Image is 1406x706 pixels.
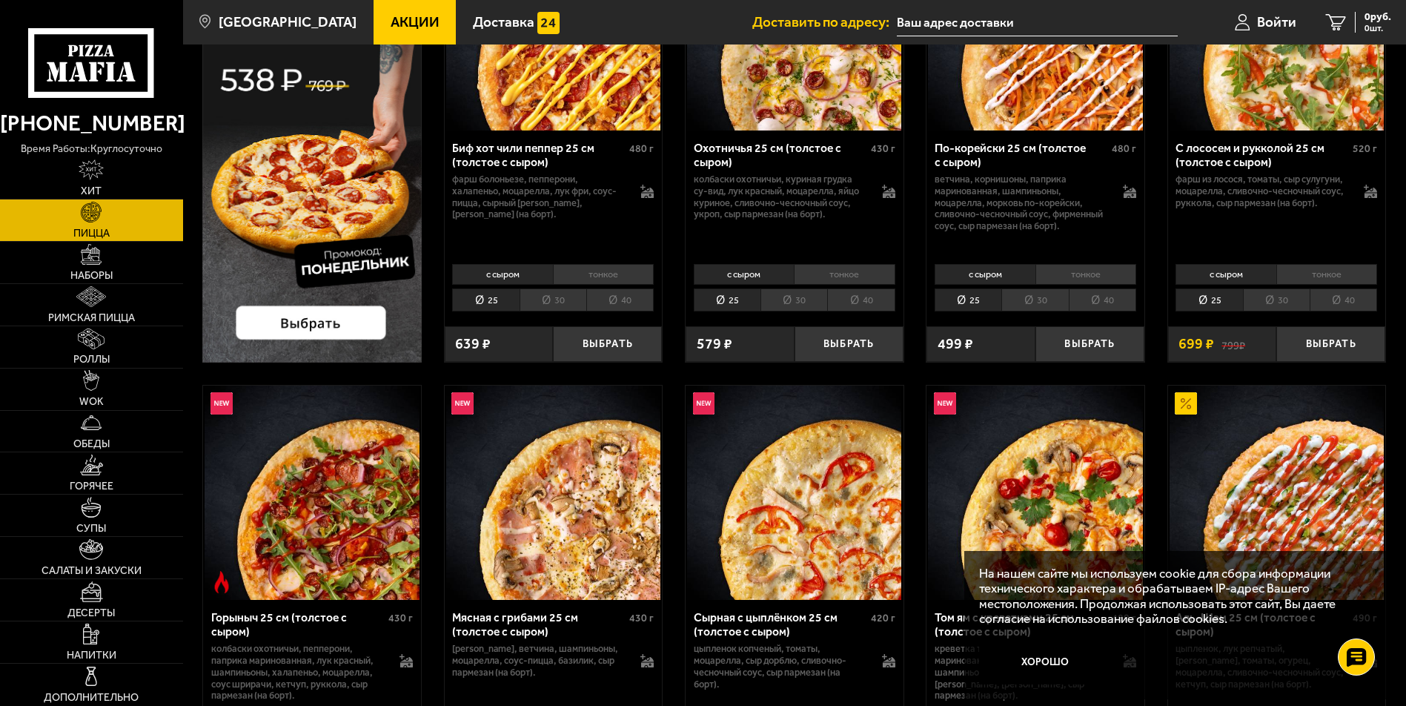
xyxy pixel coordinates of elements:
[1035,264,1136,285] li: тонкое
[1353,142,1377,155] span: 520 г
[686,386,903,600] a: НовинкаСырная с цыплёнком 25 см (толстое с сыром)
[935,611,1108,639] div: Том ям с креветками 25 см (толстое с сыром)
[446,386,660,600] img: Мясная с грибами 25 см (толстое с сыром)
[1364,24,1391,33] span: 0 шт.
[1257,16,1296,30] span: Войти
[629,612,654,624] span: 430 г
[760,288,827,311] li: 30
[76,524,106,534] span: Супы
[935,142,1108,170] div: По-корейски 25 см (толстое с сыром)
[1035,326,1144,362] button: Выбрать
[871,612,895,624] span: 420 г
[452,174,626,220] p: фарш болоньезе, пепперони, халапеньо, моцарелла, лук фри, соус-пицца, сырный [PERSON_NAME], [PERS...
[553,326,662,362] button: Выбрать
[1175,264,1276,285] li: с сыром
[794,264,895,285] li: тонкое
[211,611,385,639] div: Горыныч 25 см (толстое с сыром)
[73,354,110,365] span: Роллы
[452,288,519,311] li: 25
[73,439,110,449] span: Обеды
[70,271,113,281] span: Наборы
[694,643,867,690] p: цыпленок копченый, томаты, моцарелла, сыр дорблю, сливочно-чесночный соус, сыр пармезан (на борт).
[935,288,1001,311] li: 25
[1364,12,1391,22] span: 0 руб.
[452,142,626,170] div: Биф хот чили пеппер 25 см (толстое с сыром)
[934,392,956,415] img: Новинка
[1243,288,1310,311] li: 30
[452,611,626,639] div: Мясная с грибами 25 см (толстое с сыром)
[219,16,357,30] span: [GEOGRAPHIC_DATA]
[1310,288,1377,311] li: 40
[452,264,552,285] li: с сыром
[81,186,102,197] span: Хит
[1178,337,1214,352] span: 699 ₽
[795,326,903,362] button: Выбрать
[1276,264,1377,285] li: тонкое
[926,386,1144,600] a: НовинкаТом ям с креветками 25 см (толстое с сыром)
[44,693,139,703] span: Дополнительно
[935,264,1035,285] li: с сыром
[1112,142,1136,155] span: 480 г
[205,386,419,600] img: Горыныч 25 см (толстое с сыром)
[694,174,867,220] p: колбаски охотничьи, куриная грудка су-вид, лук красный, моцарелла, яйцо куриное, сливочно-чесночн...
[1175,392,1197,415] img: Акционный
[979,640,1111,684] button: Хорошо
[1175,142,1349,170] div: С лососем и рукколой 25 см (толстое с сыром)
[553,264,654,285] li: тонкое
[1069,288,1136,311] li: 40
[1175,174,1349,208] p: фарш из лосося, томаты, сыр сулугуни, моцарелла, сливочно-чесночный соус, руккола, сыр пармезан (...
[694,264,794,285] li: с сыром
[73,228,110,239] span: Пицца
[203,386,421,600] a: НовинкаОстрое блюдоГорыныч 25 см (толстое с сыром)
[211,643,385,702] p: колбаски Охотничьи, пепперони, паприка маринованная, лук красный, шампиньоны, халапеньо, моцарелл...
[1221,337,1245,352] s: 799 ₽
[42,566,142,576] span: Салаты и закуски
[1175,288,1242,311] li: 25
[48,313,135,323] span: Римская пицца
[979,566,1363,627] p: На нашем сайте мы используем cookie для сбора информации технического характера и обрабатываем IP...
[694,288,760,311] li: 25
[1001,288,1068,311] li: 30
[586,288,654,311] li: 40
[694,611,867,639] div: Сырная с цыплёнком 25 см (толстое с сыром)
[928,386,1142,600] img: Том ям с креветками 25 см (толстое с сыром)
[938,337,973,352] span: 499 ₽
[1276,326,1385,362] button: Выбрать
[452,643,626,678] p: [PERSON_NAME], ветчина, шампиньоны, моцарелла, соус-пицца, базилик, сыр пармезан (на борт).
[210,392,233,415] img: Новинка
[473,16,534,30] span: Доставка
[827,288,895,311] li: 40
[694,142,867,170] div: Охотничья 25 см (толстое с сыром)
[693,392,715,415] img: Новинка
[520,288,586,311] li: 30
[445,386,663,600] a: НовинкаМясная с грибами 25 см (толстое с сыром)
[629,142,654,155] span: 480 г
[537,12,560,34] img: 15daf4d41897b9f0e9f617042186c801.svg
[897,9,1178,36] input: Ваш адрес доставки
[67,650,116,661] span: Напитки
[451,392,474,415] img: Новинка
[687,386,901,600] img: Сырная с цыплёнком 25 см (толстое с сыром)
[391,16,440,30] span: Акции
[752,16,897,30] span: Доставить по адресу:
[935,643,1108,702] p: креветка тигровая, паприка маринованная, [PERSON_NAME], шампиньоны, [PERSON_NAME], [PERSON_NAME],...
[210,571,233,593] img: Острое блюдо
[70,481,113,492] span: Горячее
[871,142,895,155] span: 430 г
[935,174,1108,232] p: ветчина, корнишоны, паприка маринованная, шампиньоны, моцарелла, морковь по-корейски, сливочно-че...
[697,337,732,352] span: 579 ₽
[388,612,413,624] span: 430 г
[1168,386,1386,600] a: АкционныйАль-Шам 25 см (толстое с сыром)
[79,397,104,407] span: WOK
[1170,386,1384,600] img: Аль-Шам 25 см (толстое с сыром)
[67,608,115,618] span: Десерты
[455,337,491,352] span: 639 ₽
